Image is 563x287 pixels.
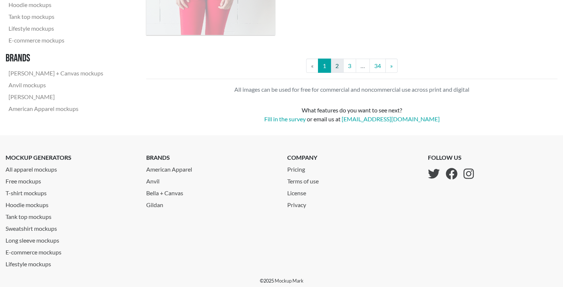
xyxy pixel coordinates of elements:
a: Bella + Canvas [146,186,276,197]
a: License [287,186,325,197]
span: » [390,62,393,69]
a: 2 [331,59,344,73]
a: American Apparel [146,162,276,174]
a: [EMAIL_ADDRESS][DOMAIN_NAME] [342,115,440,122]
a: Fill in the survey [264,115,306,122]
h3: Brands [6,52,106,64]
div: What features do you want to see next? or email us at [146,106,557,124]
a: Long sleeve mockups [6,233,135,245]
a: Sweatshirt mockups [6,221,135,233]
a: Free mockups [6,174,135,186]
a: 1 [318,59,331,73]
a: E-commerce mockups [6,34,106,46]
p: mockup generators [6,153,135,162]
a: Mockup Mark [275,278,304,284]
a: Tank top mockups [6,10,106,22]
p: © 2025 [260,277,304,284]
a: Anvil mockups [6,79,106,91]
a: 3 [343,59,356,73]
a: Gildan [146,197,276,209]
a: [PERSON_NAME] + Canvas mockups [6,67,106,79]
a: American Apparel mockups [6,103,106,115]
p: company [287,153,325,162]
p: All images can be used for free for commercial and noncommercial use across print and digital [146,85,557,94]
p: brands [146,153,276,162]
a: Pricing [287,162,325,174]
a: All apparel mockups [6,162,135,174]
a: Lifestyle mockups [6,22,106,34]
a: Anvil [146,174,276,186]
a: Terms of use [287,174,325,186]
a: E-commerce mockups [6,245,135,257]
a: 34 [369,59,386,73]
a: T-shirt mockups [6,186,135,197]
p: follow us [428,153,474,162]
a: Tank top mockups [6,209,135,221]
a: Privacy [287,197,325,209]
a: Lifestyle mockups [6,257,135,269]
a: [PERSON_NAME] [6,91,106,103]
a: Hoodie mockups [6,197,135,209]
